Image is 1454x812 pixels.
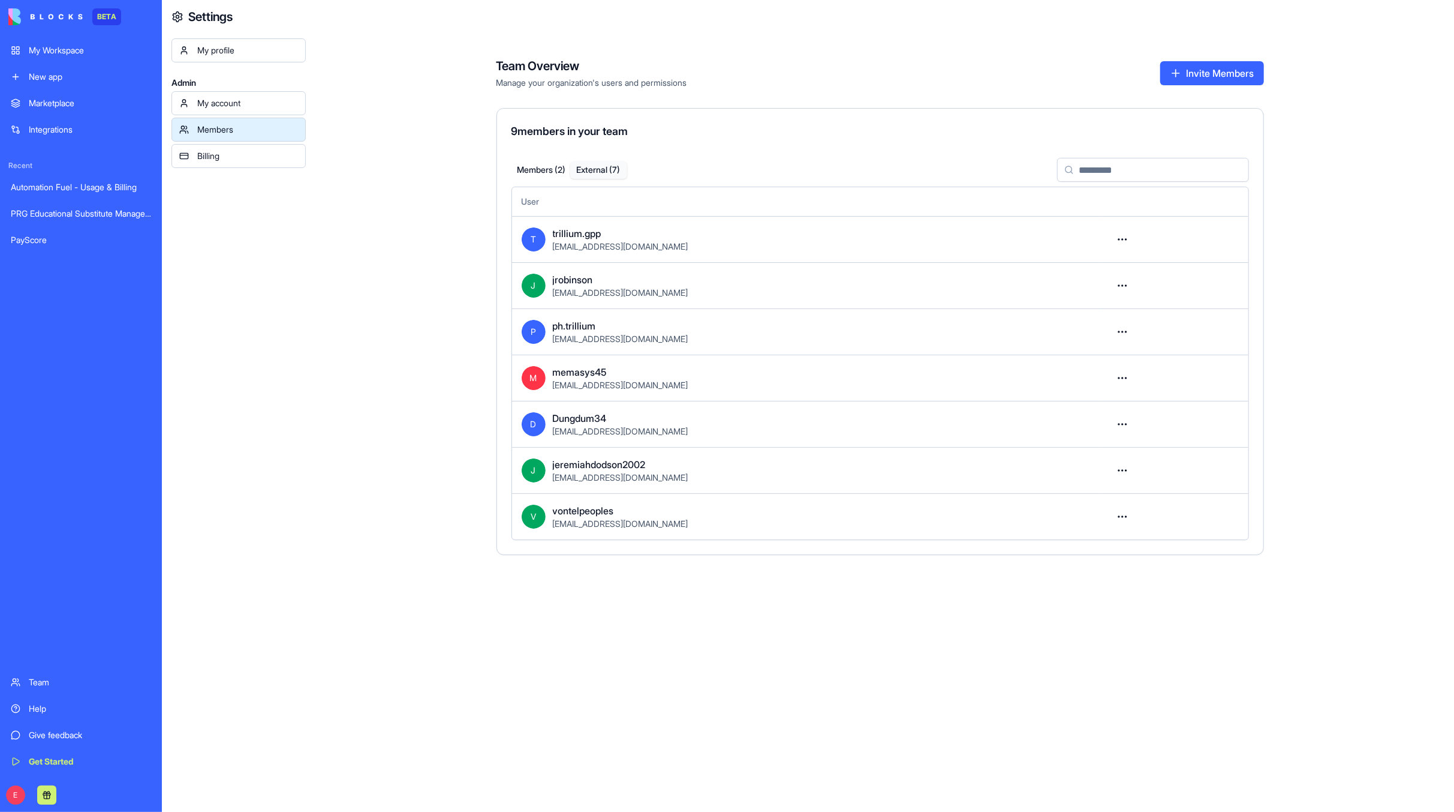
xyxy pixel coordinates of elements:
[512,187,1101,216] th: User
[4,91,158,115] a: Marketplace
[4,65,158,89] a: New app
[553,241,688,251] span: [EMAIL_ADDRESS][DOMAIN_NAME]
[8,5,31,28] button: go back
[171,91,306,115] a: My account
[19,76,187,88] div: Hey emailjonrobinson 👋
[171,144,306,168] a: Billing
[496,58,687,74] h4: Team Overview
[553,457,646,472] span: jeremiahdodson2002
[4,697,158,721] a: Help
[171,118,306,142] a: Members
[29,676,151,688] div: Team
[553,472,688,483] span: [EMAIL_ADDRESS][DOMAIN_NAME]
[553,504,614,518] span: vontelpeoples
[76,393,86,403] button: Start recording
[206,388,225,408] button: Send a message…
[553,426,688,436] span: [EMAIL_ADDRESS][DOMAIN_NAME]
[553,519,688,529] span: [EMAIL_ADDRESS][DOMAIN_NAME]
[8,8,121,25] a: BETA
[553,380,688,390] span: [EMAIL_ADDRESS][DOMAIN_NAME]
[4,228,158,252] a: PayScore
[553,319,596,333] span: ph.trillium
[522,320,546,344] span: P
[553,365,607,379] span: memasys45
[29,44,151,56] div: My Workspace
[210,5,232,26] div: Close
[197,44,298,56] div: My profile
[29,756,151,768] div: Get Started
[522,366,546,390] span: M
[19,94,187,118] div: Welcome to Blocks 🙌 I'm here if you have any questions!
[4,38,158,62] a: My Workspace
[171,77,306,89] span: Admin
[171,38,306,62] a: My profile
[11,234,151,246] div: PayScore
[6,786,25,805] span: E
[29,97,151,109] div: Marketplace
[92,8,121,25] div: BETA
[197,150,298,162] div: Billing
[553,226,601,241] span: trillium.gpp
[553,411,607,426] span: Dungdum34
[4,175,158,199] a: Automation Fuel - Usage & Billing
[570,161,627,179] button: External ( 7 )
[522,274,546,298] span: J
[19,127,78,134] div: Shelly • 2m ago
[8,8,83,25] img: logo
[496,77,687,89] span: Manage your organization's users and permissions
[38,393,47,403] button: Gif picker
[29,71,151,83] div: New app
[4,750,158,774] a: Get Started
[4,670,158,694] a: Team
[197,97,298,109] div: My account
[29,703,151,715] div: Help
[4,723,158,747] a: Give feedback
[522,459,546,483] span: J
[511,125,628,137] span: 9 members in your team
[4,118,158,142] a: Integrations
[553,287,688,298] span: [EMAIL_ADDRESS][DOMAIN_NAME]
[19,393,28,403] button: Emoji picker
[1160,61,1264,85] button: Invite Members
[29,729,151,741] div: Give feedback
[11,181,151,193] div: Automation Fuel - Usage & Billing
[188,5,210,28] button: Home
[58,15,119,27] p: Active 45m ago
[553,272,593,287] span: jrobinson
[10,69,197,125] div: Hey emailjonrobinson 👋Welcome to Blocks 🙌 I'm here if you have any questions!Shelly • 2m ago
[29,124,151,136] div: Integrations
[4,161,158,170] span: Recent
[34,7,53,26] img: Profile image for Shelly
[197,124,298,136] div: Members
[522,412,546,436] span: D
[11,208,151,220] div: PRG Educational Substitute Management
[522,505,546,529] span: V
[57,393,67,403] button: Upload attachment
[188,8,233,25] h4: Settings
[553,334,688,344] span: [EMAIL_ADDRESS][DOMAIN_NAME]
[513,161,570,179] button: Members ( 2 )
[58,6,87,15] h1: Shelly
[10,69,230,151] div: Shelly says…
[4,202,158,226] a: PRG Educational Substitute Management
[10,368,230,388] textarea: Message…
[522,227,546,251] span: T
